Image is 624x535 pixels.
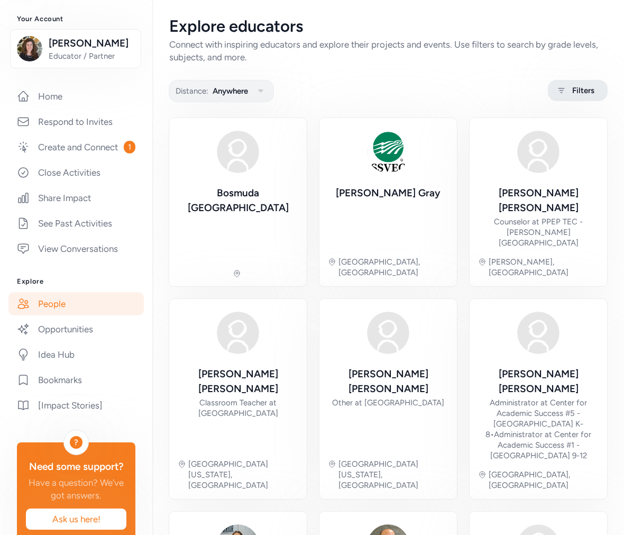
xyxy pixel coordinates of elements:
[363,126,414,177] img: Avatar
[338,459,448,491] div: [GEOGRAPHIC_DATA][US_STATE], [GEOGRAPHIC_DATA]
[8,292,144,315] a: People
[17,15,135,23] h3: Your Account
[338,257,448,278] div: [GEOGRAPHIC_DATA], [GEOGRAPHIC_DATA]
[332,397,444,408] div: Other at [GEOGRAPHIC_DATA]
[25,459,127,474] div: Need some support?
[10,29,141,68] button: [PERSON_NAME]Educator / Partner
[478,216,599,248] div: Counselor at PPEP TEC - [PERSON_NAME][GEOGRAPHIC_DATA]
[478,367,599,396] div: [PERSON_NAME] [PERSON_NAME]
[8,237,144,260] a: View Conversations
[70,436,82,449] div: ?
[8,394,144,417] a: [Impact Stories]
[25,476,127,502] div: Have a question? We've got answers.
[8,85,144,108] a: Home
[34,513,118,525] span: Ask us here!
[8,343,144,366] a: Idea Hub
[478,186,599,215] div: [PERSON_NAME] [PERSON_NAME]
[169,38,607,64] div: Connect with inspiring educators and explore their projects and events. Use filters to search by ...
[8,135,144,159] a: Create and Connect1
[478,397,599,461] div: Administrator at Center for Academic Success #5 - [GEOGRAPHIC_DATA] K-8 Administrator at Center f...
[572,84,594,97] span: Filters
[178,367,298,396] div: [PERSON_NAME] [PERSON_NAME]
[490,430,494,439] span: •
[25,508,127,530] button: Ask us here!
[328,367,448,396] div: [PERSON_NAME] [PERSON_NAME]
[363,307,414,358] img: Avatar
[49,51,134,61] span: Educator / Partner
[213,85,248,97] span: Anywhere
[8,212,144,235] a: See Past Activities
[176,85,208,97] span: Distance:
[17,277,135,286] h3: Explore
[513,126,564,177] img: Avatar
[188,459,298,491] div: [GEOGRAPHIC_DATA][US_STATE], [GEOGRAPHIC_DATA]
[8,110,144,133] a: Respond to Invites
[336,186,441,201] div: [PERSON_NAME] Gray
[213,126,263,177] img: Avatar
[8,186,144,210] a: Share Impact
[213,307,263,358] img: Avatar
[178,397,298,419] div: Classroom Teacher at [GEOGRAPHIC_DATA]
[124,141,135,153] span: 1
[169,17,607,36] div: Explore educators
[8,318,144,341] a: Opportunities
[513,307,564,358] img: Avatar
[489,469,599,491] div: [GEOGRAPHIC_DATA], [GEOGRAPHIC_DATA]
[8,161,144,184] a: Close Activities
[49,36,134,51] span: [PERSON_NAME]
[489,257,599,278] div: [PERSON_NAME], [GEOGRAPHIC_DATA]
[178,186,298,215] div: Bosmuda [GEOGRAPHIC_DATA]
[8,368,144,392] a: Bookmarks
[169,80,274,102] button: Distance:Anywhere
